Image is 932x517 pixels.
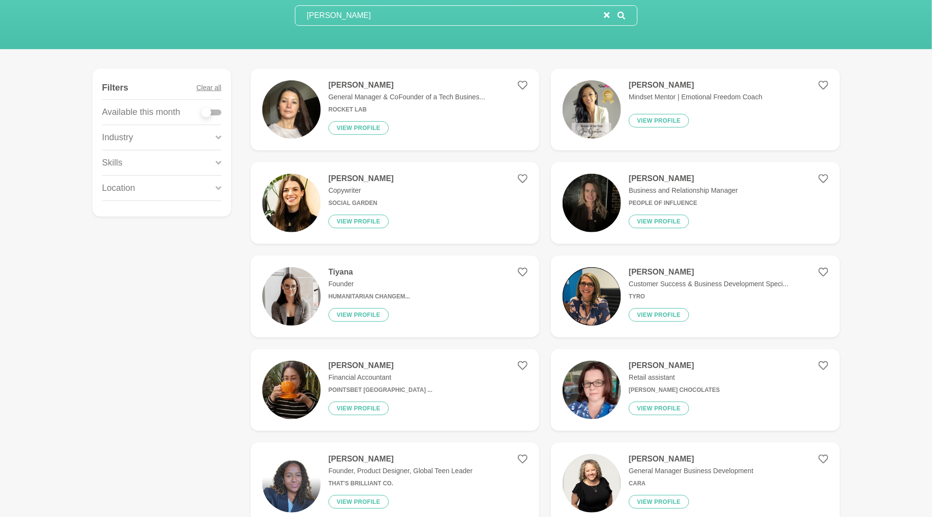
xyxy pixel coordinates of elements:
h4: Filters [102,82,128,93]
a: [PERSON_NAME]Mindset Mentor | Emotional Freedom CoachView profile [551,69,840,150]
p: Copywriter [329,185,394,196]
img: 10ae00dc19ef083c19b616f4b2cfd203031c9714-800x800.jpg [262,454,321,513]
p: Founder [329,279,410,289]
a: [PERSON_NAME]General Manager & CoFounder of a Tech Busines...Rocket LabView profile [251,69,539,150]
h6: [PERSON_NAME] Chocolates [629,387,720,394]
img: 3e2fe38e4ac02ef2f27f8600c4fe34e67efe099d-901x896.jpg [262,361,321,419]
p: Skills [102,156,123,169]
img: 4f8ac3869a007e0d1b6b374d8a6623d966617f2f-3024x4032.jpg [563,174,621,232]
h4: [PERSON_NAME] [629,80,762,90]
h4: [PERSON_NAME] [329,80,485,90]
a: [PERSON_NAME]Retail assistant[PERSON_NAME] ChocolatesView profile [551,349,840,431]
img: 0f4f0c22bb33c984ea2a98bd430e8b056a036671-744x739.jpg [563,454,621,513]
h4: [PERSON_NAME] [329,361,433,370]
input: Search mentors [295,6,604,25]
button: View profile [629,402,689,415]
a: [PERSON_NAME]Business and Relationship ManagerPeople of InfluenceView profile [551,162,840,244]
p: Location [102,182,135,195]
button: View profile [329,402,389,415]
p: Mindset Mentor | Emotional Freedom Coach [629,92,762,102]
h6: Cara [629,480,753,487]
h4: [PERSON_NAME] [629,267,788,277]
a: [PERSON_NAME]Customer Success & Business Development Speci...TyroView profile [551,256,840,337]
h4: [PERSON_NAME] [329,454,473,464]
p: Available this month [102,106,181,119]
p: General Manager & CoFounder of a Tech Busines... [329,92,485,102]
p: Founder, Product Designer, Global Teen Leader [329,466,473,476]
h4: [PERSON_NAME] [629,174,738,184]
button: View profile [629,495,689,509]
h4: Tiyana [329,267,410,277]
button: View profile [629,308,689,322]
button: View profile [329,308,389,322]
button: View profile [329,121,389,135]
p: General Manager Business Development [629,466,753,476]
a: [PERSON_NAME]Financial AccountantPointsbet [GEOGRAPHIC_DATA] ...View profile [251,349,539,431]
h6: Pointsbet [GEOGRAPHIC_DATA] ... [329,387,433,394]
img: 8cea8d926642c47a306634588be31e31f41f08f5-1793x1784.jpg [563,267,621,326]
img: e8c6c0f372c7a3b354ceebe964efc9d8ccae7e9a-2448x3264.jpg [563,361,621,419]
img: aaebb97b30d123d4e7130c219d540aef9cac022c-239x211.jpg [262,174,321,232]
h6: Humanitarian Changem... [329,293,410,300]
a: TiyanaFounderHumanitarian Changem...View profile [251,256,539,337]
img: 5e52516cf66515a1fe2fc21831784cb11897bccb-1932x2576.jpg [262,80,321,139]
h4: [PERSON_NAME] [629,361,720,370]
img: bab1099c0b3064287f7904457a3f0cd9767ff4cd-1290x1290.jpg [262,267,321,326]
h4: [PERSON_NAME] [329,174,394,184]
p: Business and Relationship Manager [629,185,738,196]
p: Industry [102,131,133,144]
button: Clear all [197,76,221,99]
p: Retail assistant [629,372,720,383]
button: View profile [329,215,389,228]
h4: [PERSON_NAME] [629,454,753,464]
button: View profile [629,114,689,128]
img: 3b19fccfd86e6beef92d9dcf3effbe00fbff4d64-1080x1920.png [563,80,621,139]
button: View profile [629,215,689,228]
h6: Tyro [629,293,788,300]
button: View profile [329,495,389,509]
h6: Social Garden [329,200,394,207]
h6: That's Brilliant Co. [329,480,473,487]
h6: Rocket Lab [329,106,485,113]
a: [PERSON_NAME]CopywriterSocial GardenView profile [251,162,539,244]
p: Customer Success & Business Development Speci... [629,279,788,289]
p: Financial Accountant [329,372,433,383]
h6: People of Influence [629,200,738,207]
